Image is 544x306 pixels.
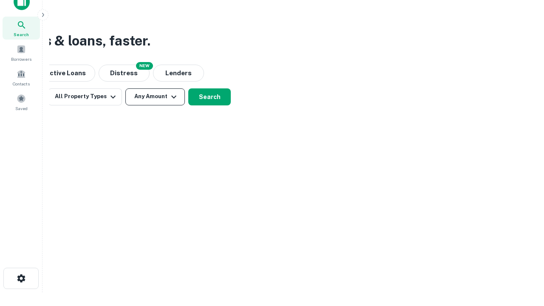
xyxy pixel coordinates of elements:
[14,31,29,38] span: Search
[3,41,40,64] a: Borrowers
[11,56,31,62] span: Borrowers
[36,65,95,82] button: Active Loans
[48,88,122,105] button: All Property Types
[3,91,40,113] a: Saved
[13,80,30,87] span: Contacts
[136,62,153,70] div: NEW
[501,238,544,279] iframe: Chat Widget
[99,65,150,82] button: Search distressed loans with lien and other non-mortgage details.
[153,65,204,82] button: Lenders
[3,17,40,40] a: Search
[15,105,28,112] span: Saved
[3,66,40,89] a: Contacts
[188,88,231,105] button: Search
[125,88,185,105] button: Any Amount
